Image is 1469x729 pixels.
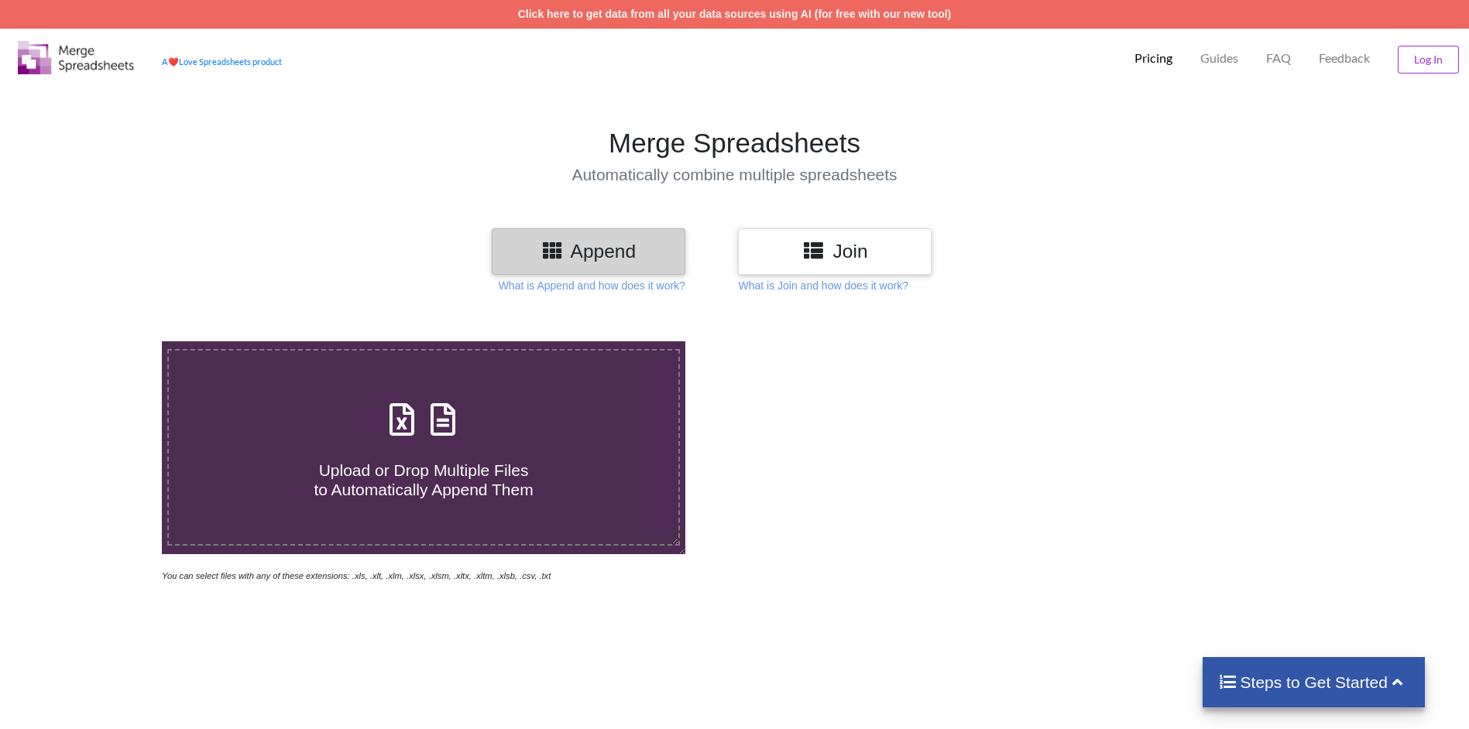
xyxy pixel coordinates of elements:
span: Upload or Drop Multiple Files to Automatically Append Them [314,461,533,498]
a: Click here to get data from all your data sources using AI (for free with our new tool) [518,8,952,20]
p: FAQ [1266,50,1291,67]
p: Pricing [1134,50,1172,67]
p: What is Join and how does it work? [738,278,908,293]
a: AheartLove Spreadsheets product [162,56,282,67]
button: Log In [1398,46,1459,74]
span: heart [168,56,179,67]
p: What is Append and how does it work? [499,278,685,293]
img: Logo.png [18,41,134,74]
span: Feedback [1319,52,1370,64]
h4: Steps to Get Started [1218,673,1409,692]
p: Guides [1200,50,1238,67]
h3: Append [503,240,674,262]
i: You can select files with any of these extensions: .xls, .xlt, .xlm, .xlsx, .xlsm, .xltx, .xltm, ... [162,571,551,580]
h3: Join [750,240,920,262]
